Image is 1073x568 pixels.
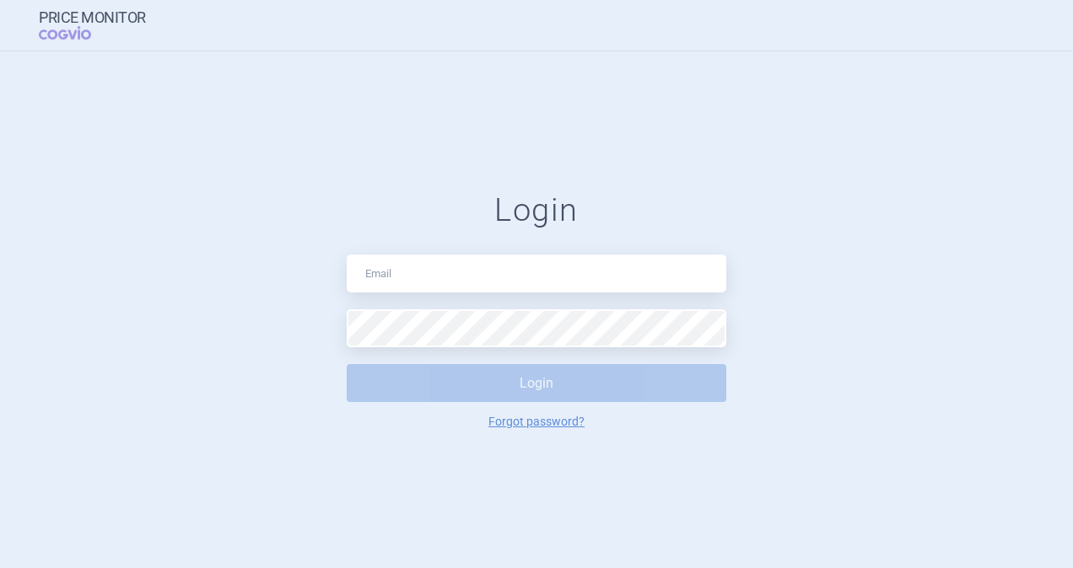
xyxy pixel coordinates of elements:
button: Login [347,364,726,402]
span: COGVIO [39,26,115,40]
h1: Login [347,191,726,230]
a: Price MonitorCOGVIO [39,9,146,41]
input: Email [347,255,726,292]
a: Forgot password? [488,415,585,427]
strong: Price Monitor [39,9,146,26]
